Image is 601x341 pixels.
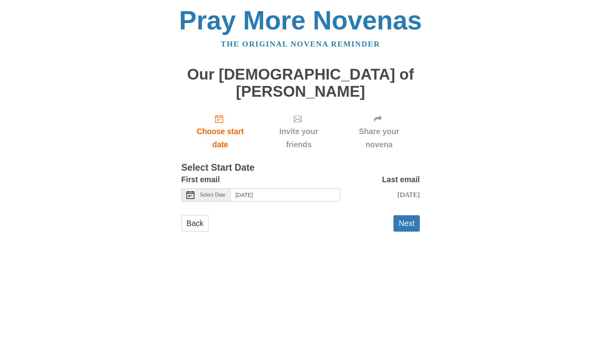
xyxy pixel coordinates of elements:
button: Next [394,215,420,232]
label: First email [181,173,220,186]
span: Choose start date [189,125,251,151]
span: Invite your friends [267,125,330,151]
label: Last email [382,173,420,186]
a: Choose start date [181,108,259,155]
h3: Select Start Date [181,163,420,173]
a: The original novena reminder [221,40,380,48]
a: Pray More Novenas [179,6,422,35]
div: Click "Next" to confirm your start date first. [338,108,420,155]
span: [DATE] [397,191,420,199]
a: Back [181,215,209,232]
div: Click "Next" to confirm your start date first. [259,108,338,155]
span: Select Date [200,192,225,198]
h1: Our [DEMOGRAPHIC_DATA] of [PERSON_NAME] [181,66,420,100]
span: Share your novena [346,125,412,151]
